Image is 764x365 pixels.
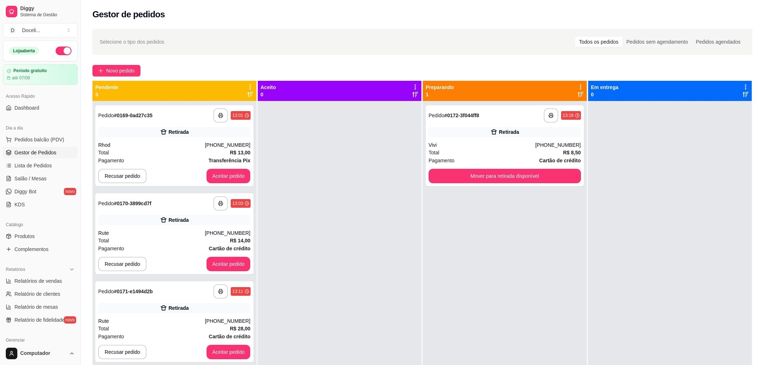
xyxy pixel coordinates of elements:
span: Relatório de clientes [14,290,60,298]
div: Rute [98,229,205,237]
a: Complementos [3,243,78,255]
div: Dia a dia [3,122,78,134]
span: Computador [20,350,66,357]
button: Novo pedido [92,65,140,76]
a: Relatório de fidelidadenovo [3,314,78,326]
div: Rhod [98,141,205,149]
div: Catálogo [3,219,78,230]
div: Retirada [169,128,189,136]
div: [PHONE_NUMBER] [205,229,250,237]
div: Doceli ... [22,27,40,34]
p: 0 [261,91,276,98]
button: Aceitar pedido [207,257,251,271]
div: Todos os pedidos [575,37,622,47]
span: Pedido [98,113,114,118]
span: Pagamento [429,157,455,164]
span: Pedidos balcão (PDV) [14,136,64,143]
strong: R$ 13,00 [230,150,251,155]
span: Pagamento [98,333,124,340]
a: Período gratuitoaté 07/09 [3,64,78,85]
div: Pedidos agendados [692,37,745,47]
div: [PHONE_NUMBER] [535,141,581,149]
div: 13:01 [232,113,243,118]
div: Pedidos sem agendamento [622,37,692,47]
strong: R$ 8,50 [563,150,581,155]
p: 3 [95,91,118,98]
p: 1 [426,91,454,98]
span: Dashboard [14,104,39,111]
span: Total [429,149,439,157]
span: Relatórios [6,267,25,272]
span: D [9,27,16,34]
strong: Transferência Pix [209,158,251,163]
a: KDS [3,199,78,210]
span: plus [98,68,103,73]
div: Rute [98,317,205,325]
div: 13:03 [232,201,243,206]
span: Total [98,149,109,157]
button: Recusar pedido [98,345,147,359]
a: Salão / Mesas [3,173,78,184]
p: 0 [591,91,618,98]
strong: Cartão de crédito [209,334,250,339]
p: Pendente [95,84,118,91]
span: Sistema de Gestão [20,12,75,18]
a: Relatório de mesas [3,301,78,313]
article: Período gratuito [13,68,47,74]
div: Retirada [499,128,519,136]
span: Selecione o tipo dos pedidos [100,38,164,46]
p: Aceito [261,84,276,91]
strong: # 0171-e1494d2b [114,289,153,294]
div: [PHONE_NUMBER] [205,317,250,325]
div: Loja aberta [9,47,39,55]
button: Select a team [3,23,78,38]
span: Pagamento [98,157,124,164]
span: Pedido [98,201,114,206]
a: Relatório de clientes [3,288,78,300]
div: Vivi [429,141,535,149]
span: Relatório de mesas [14,303,58,311]
button: Recusar pedido [98,257,147,271]
h2: Gestor de pedidos [92,9,165,20]
a: Dashboard [3,102,78,114]
div: Acesso Rápido [3,91,78,102]
strong: R$ 14,00 [230,238,251,243]
strong: # 0172-3f044ff8 [444,113,479,118]
span: Salão / Mesas [14,175,47,182]
span: Lista de Pedidos [14,162,52,169]
button: Aceitar pedido [207,345,251,359]
div: 13:11 [232,289,243,294]
button: Aceitar pedido [207,169,251,183]
span: Diggy Bot [14,188,36,195]
span: Complementos [14,246,48,253]
span: Novo pedido [106,67,135,75]
a: Gestor de Pedidos [3,147,78,158]
span: KDS [14,201,25,208]
span: Pedido [98,289,114,294]
div: Retirada [169,216,189,224]
article: até 07/09 [12,75,30,81]
span: Pagamento [98,245,124,252]
div: Retirada [169,304,189,312]
a: Relatórios de vendas [3,275,78,287]
span: Pedido [429,113,444,118]
p: Em entrega [591,84,618,91]
strong: Cartão de crédito [539,158,581,163]
button: Mover para retirada disponível [429,169,581,183]
a: Diggy Botnovo [3,186,78,197]
span: Total [98,237,109,245]
div: 13:18 [563,113,573,118]
button: Recusar pedido [98,169,147,183]
p: Preparando [426,84,454,91]
strong: Cartão de crédito [209,246,250,251]
span: Diggy [20,5,75,12]
div: Gerenciar [3,334,78,346]
span: Gestor de Pedidos [14,149,56,156]
a: Lista de Pedidos [3,160,78,171]
button: Pedidos balcão (PDV) [3,134,78,145]
a: Produtos [3,230,78,242]
span: Total [98,325,109,333]
button: Computador [3,345,78,362]
span: Relatórios de vendas [14,277,62,285]
span: Relatório de fidelidade [14,316,65,324]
